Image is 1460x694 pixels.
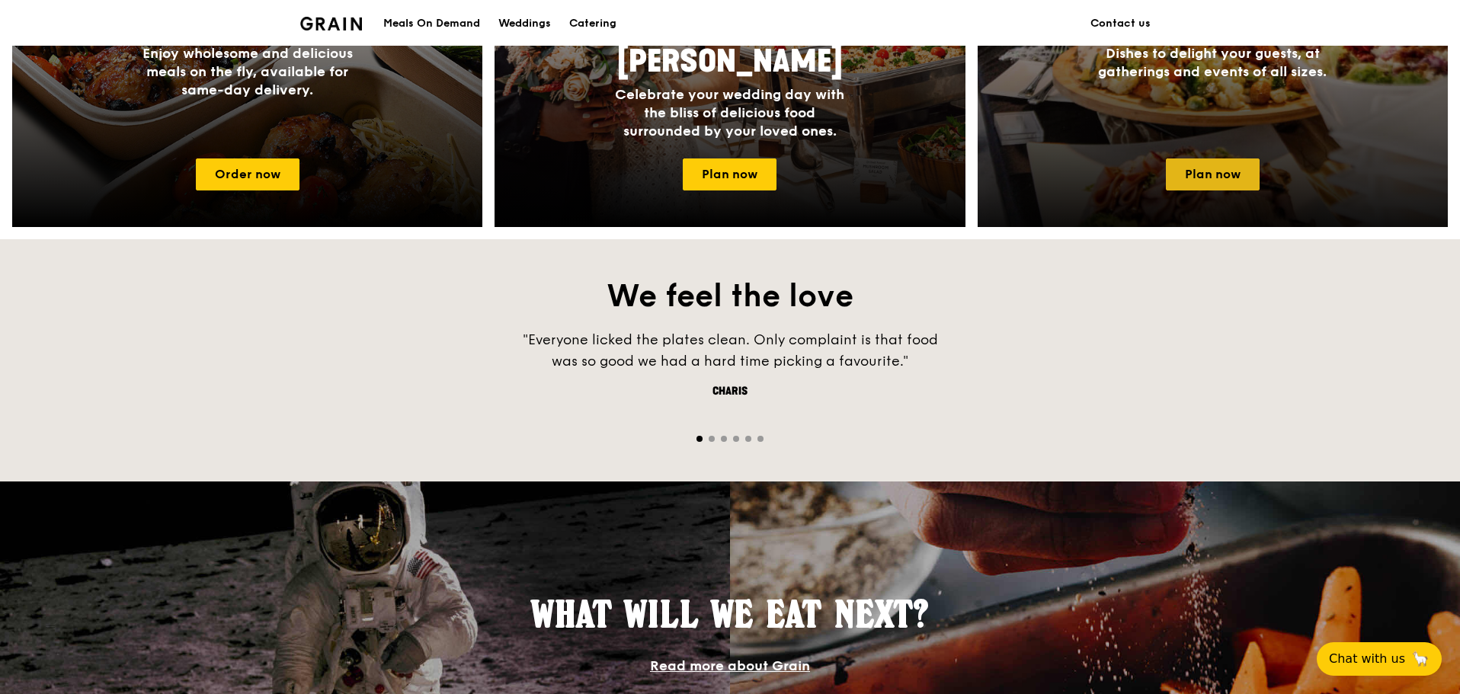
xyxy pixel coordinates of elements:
button: Chat with us🦙 [1317,642,1442,676]
span: 🦙 [1411,650,1430,668]
a: Catering [560,1,626,46]
a: Read more about Grain [650,657,810,674]
span: Go to slide 4 [733,436,739,442]
div: Weddings [498,1,551,46]
span: Celebrate your wedding day with the bliss of delicious food surrounded by your loved ones. [615,86,844,139]
div: Charis [501,384,959,399]
span: Chat with us [1329,650,1405,668]
span: Go to slide 5 [745,436,751,442]
img: Grain [300,17,362,30]
span: Go to slide 1 [696,436,703,442]
a: Contact us [1081,1,1160,46]
a: Plan now [683,158,776,190]
a: Order now [196,158,299,190]
span: Go to slide 3 [721,436,727,442]
a: Plan now [1166,158,1260,190]
span: Go to slide 2 [709,436,715,442]
a: Weddings [489,1,560,46]
div: "Everyone licked the plates clean. Only complaint is that food was so good we had a hard time pic... [501,329,959,372]
div: Meals On Demand [383,1,480,46]
div: Catering [569,1,616,46]
span: What will we eat next? [531,592,929,636]
span: Go to slide 6 [757,436,764,442]
span: Enjoy wholesome and delicious meals on the fly, available for same-day delivery. [142,45,353,98]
